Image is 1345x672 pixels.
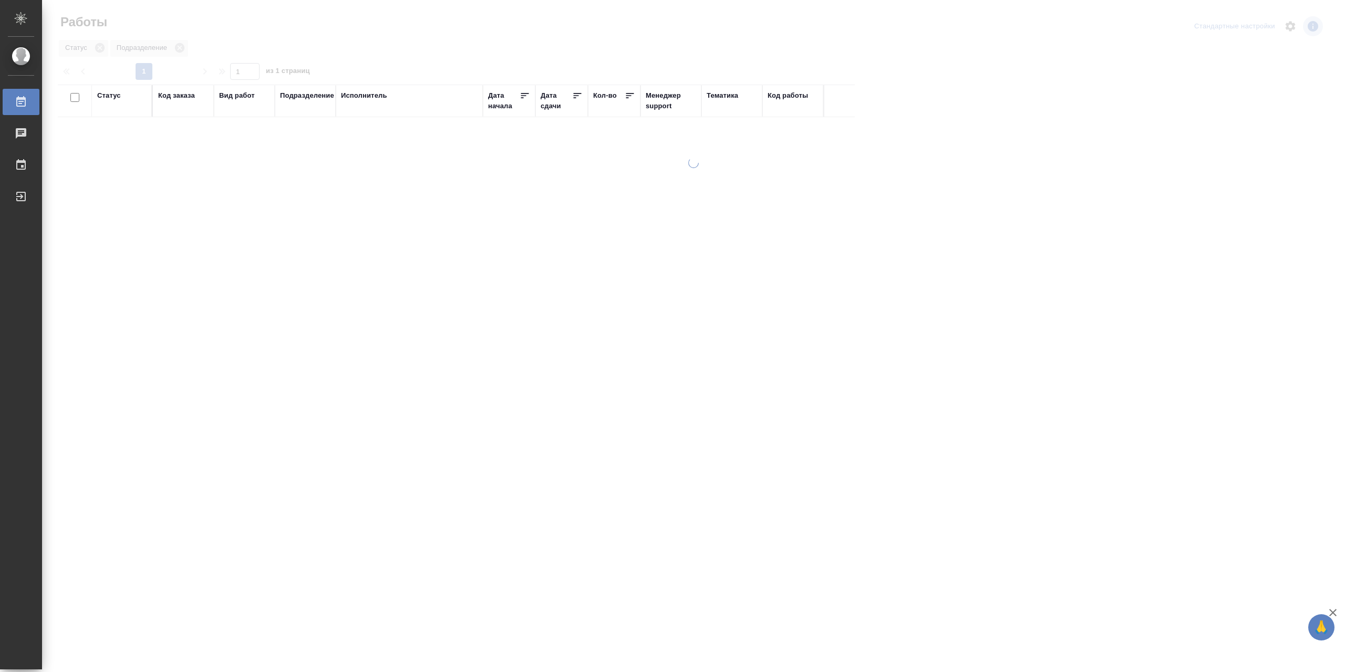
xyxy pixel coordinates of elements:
[488,90,520,111] div: Дата начала
[341,90,387,101] div: Исполнитель
[768,90,808,101] div: Код работы
[541,90,572,111] div: Дата сдачи
[593,90,617,101] div: Кол-во
[280,90,334,101] div: Подразделение
[158,90,195,101] div: Код заказа
[97,90,121,101] div: Статус
[646,90,696,111] div: Менеджер support
[1308,614,1334,640] button: 🙏
[219,90,255,101] div: Вид работ
[707,90,738,101] div: Тематика
[1312,616,1330,638] span: 🙏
